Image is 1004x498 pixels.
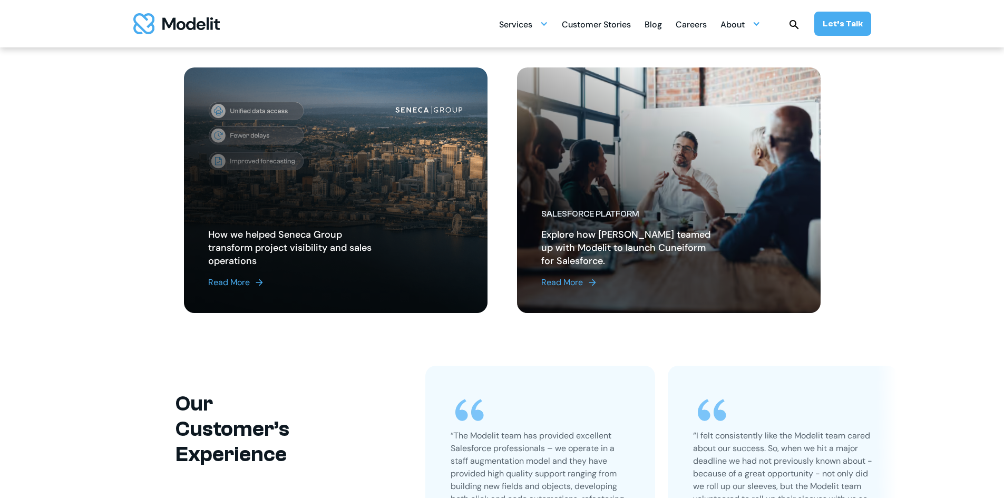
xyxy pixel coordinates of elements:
img: arrow [254,277,265,288]
div: About [720,14,761,34]
div: Read More [541,276,583,289]
div: Salesforce Platform [541,209,710,220]
div: Let’s Talk [823,18,863,30]
a: Read More [541,276,710,289]
a: Customer Stories [562,14,631,34]
a: Read More [208,276,377,289]
div: Customer Stories [562,15,631,36]
a: Careers [676,14,707,34]
img: quote icon [693,391,731,429]
h2: Our Customer’s Experience [176,391,324,467]
img: quote icon [451,391,489,429]
div: Careers [676,15,707,36]
div: Read More [208,276,250,289]
img: arrow [587,277,598,288]
h2: How we helped Seneca Group transform project visibility and sales operations [208,228,377,268]
div: Services [499,14,548,34]
a: home [133,13,220,34]
div: Blog [645,15,662,36]
a: Blog [645,14,662,34]
h2: Explore how [PERSON_NAME] teamed up with Modelit to launch Cuneiform for Salesforce. [541,228,710,268]
div: Services [499,15,532,36]
a: Let’s Talk [814,12,871,36]
img: modelit logo [133,13,220,34]
div: About [720,15,745,36]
